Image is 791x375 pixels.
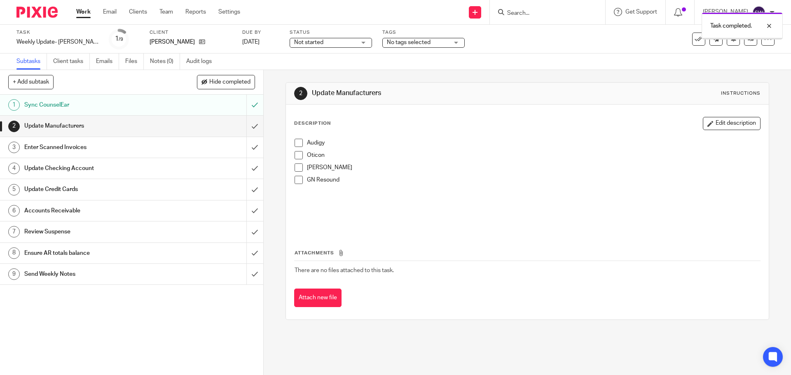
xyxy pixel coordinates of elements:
[150,29,232,36] label: Client
[8,121,20,132] div: 2
[294,120,331,127] p: Description
[307,176,760,184] p: GN Resound
[387,40,431,45] span: No tags selected
[307,151,760,159] p: Oticon
[53,54,90,70] a: Client tasks
[752,6,765,19] img: svg%3E
[16,38,99,46] div: Weekly Update- [PERSON_NAME]
[8,75,54,89] button: + Add subtask
[197,75,255,89] button: Hide completed
[721,90,761,97] div: Instructions
[103,8,117,16] a: Email
[8,268,20,280] div: 9
[24,183,167,196] h1: Update Credit Cards
[24,120,167,132] h1: Update Manufacturers
[8,247,20,259] div: 8
[218,8,240,16] a: Settings
[710,22,752,30] p: Task completed.
[16,29,99,36] label: Task
[290,29,372,36] label: Status
[16,38,99,46] div: Weekly Update- Tackaberry
[8,163,20,174] div: 4
[294,289,342,307] button: Attach new file
[295,268,394,273] span: There are no files attached to this task.
[16,7,58,18] img: Pixie
[96,54,119,70] a: Emails
[307,163,760,172] p: [PERSON_NAME]
[159,8,173,16] a: Team
[382,29,465,36] label: Tags
[307,139,760,147] p: Audigy
[76,8,91,16] a: Work
[242,39,260,45] span: [DATE]
[24,205,167,217] h1: Accounts Receivable
[24,162,167,175] h1: Update Checking Account
[24,247,167,259] h1: Ensure AR totals balance
[312,89,545,98] h1: Update Manufacturers
[186,54,218,70] a: Audit logs
[8,226,20,238] div: 7
[8,184,20,196] div: 5
[129,8,147,16] a: Clients
[16,54,47,70] a: Subtasks
[703,117,761,130] button: Edit description
[295,251,334,255] span: Attachments
[24,141,167,154] h1: Enter Scanned Invoices
[119,37,123,42] small: /9
[242,29,279,36] label: Due by
[150,54,180,70] a: Notes (0)
[24,268,167,280] h1: Send Weekly Notes
[8,205,20,217] div: 6
[294,87,307,100] div: 2
[24,226,167,238] h1: Review Suspense
[125,54,144,70] a: Files
[150,38,195,46] p: [PERSON_NAME]
[115,34,123,44] div: 1
[209,79,250,86] span: Hide completed
[24,99,167,111] h1: Sync CounselEar
[8,142,20,153] div: 3
[294,40,323,45] span: Not started
[8,99,20,111] div: 1
[185,8,206,16] a: Reports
